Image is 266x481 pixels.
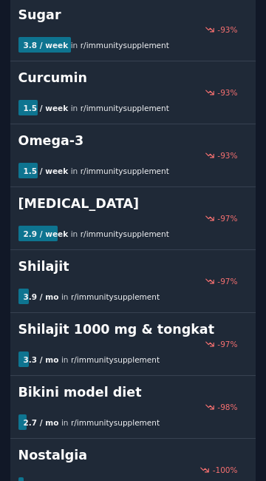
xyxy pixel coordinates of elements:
[18,132,248,150] h2: Omega-3
[18,37,174,53] div: in
[18,195,248,213] h2: [MEDICAL_DATA]
[24,41,69,50] b: 3.8 / week
[24,229,69,238] b: 2.9 / week
[18,383,248,402] h2: Bikini model diet
[71,292,160,301] span: r/ immunitysupplement
[18,320,248,339] h2: Shilajit 1000 mg & tongkat
[10,250,256,313] a: Shilajit-97%3.9 / moin r/immunitysupplement
[18,258,248,276] h2: Shilajit
[71,418,160,427] span: r/ immunitysupplement
[24,104,69,112] b: 1.5 / week
[10,61,256,124] a: Curcumin-93%1.5 / weekin r/immunitysupplement
[18,289,166,304] div: in
[10,313,256,376] a: Shilajit 1000 mg & tongkat-97%3.3 / moin r/immunitysupplement
[217,339,237,349] div: -97 %
[18,446,248,465] h2: Nostalgia
[217,87,237,98] div: -93 %
[217,402,237,412] div: -98 %
[217,150,237,161] div: -93 %
[217,276,237,286] div: -97 %
[71,355,160,364] span: r/ immunitysupplement
[18,100,174,115] div: in
[81,166,169,175] span: r/ immunitysupplement
[24,418,59,427] b: 2.7 / mo
[10,187,256,250] a: [MEDICAL_DATA]-97%2.9 / weekin r/immunitysupplement
[18,351,166,367] div: in
[81,104,169,112] span: r/ immunitysupplement
[24,355,59,364] b: 3.3 / mo
[81,41,169,50] span: r/ immunitysupplement
[18,6,248,24] h2: Sugar
[213,465,238,475] div: -100 %
[10,376,256,439] a: Bikini model diet-98%2.7 / moin r/immunitysupplement
[24,166,69,175] b: 1.5 / week
[81,229,169,238] span: r/ immunitysupplement
[217,213,237,223] div: -97 %
[18,226,174,241] div: in
[217,24,237,35] div: -93 %
[18,163,174,178] div: in
[10,124,256,187] a: Omega-3-93%1.5 / weekin r/immunitysupplement
[18,414,166,430] div: in
[24,292,59,301] b: 3.9 / mo
[18,69,248,87] h2: Curcumin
